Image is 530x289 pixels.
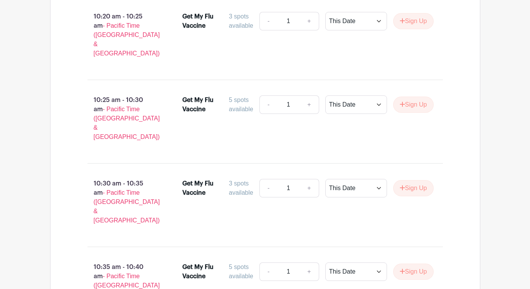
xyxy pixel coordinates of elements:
span: - Pacific Time ([GEOGRAPHIC_DATA] & [GEOGRAPHIC_DATA]) [94,106,160,140]
div: 3 spots available [229,12,253,30]
div: Get My Flu Vaccine [182,179,236,197]
a: - [259,262,277,281]
div: 3 spots available [229,179,253,197]
a: - [259,179,277,197]
a: - [259,12,277,30]
button: Sign Up [393,180,434,196]
a: - [259,95,277,114]
a: + [299,95,319,114]
a: + [299,12,319,30]
a: + [299,262,319,281]
p: 10:20 am - 10:25 am [75,9,170,61]
span: - Pacific Time ([GEOGRAPHIC_DATA] & [GEOGRAPHIC_DATA]) [94,189,160,224]
button: Sign Up [393,97,434,113]
span: - Pacific Time ([GEOGRAPHIC_DATA] & [GEOGRAPHIC_DATA]) [94,22,160,57]
a: + [299,179,319,197]
div: 5 spots available [229,262,253,281]
p: 10:25 am - 10:30 am [75,92,170,145]
button: Sign Up [393,13,434,29]
div: 5 spots available [229,95,253,114]
p: 10:30 am - 10:35 am [75,176,170,228]
button: Sign Up [393,264,434,280]
div: Get My Flu Vaccine [182,262,236,281]
div: Get My Flu Vaccine [182,12,236,30]
div: Get My Flu Vaccine [182,95,236,114]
